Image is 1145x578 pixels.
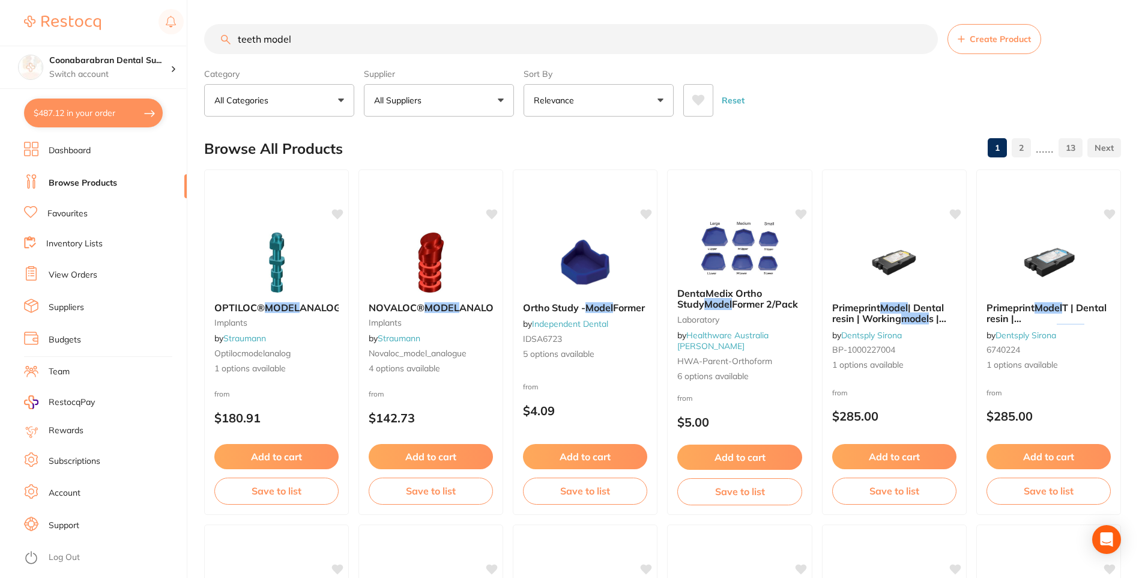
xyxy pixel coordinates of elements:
[49,334,81,346] a: Budgets
[832,302,944,324] span: | Dental resin | Working
[49,552,80,564] a: Log Out
[1036,141,1054,155] p: ......
[24,395,95,409] a: RestocqPay
[986,409,1111,423] p: $285.00
[424,302,459,314] em: MODEL
[369,302,493,313] b: NOVALOC® MODEL ANALOG
[369,302,424,314] span: NOVALOC®
[204,141,343,157] h2: Browse All Products
[49,177,117,189] a: Browse Products
[214,389,230,398] span: from
[880,302,908,314] em: Model
[988,136,1007,160] a: 1
[986,330,1056,341] span: by
[369,389,384,398] span: from
[523,404,647,418] p: $4.09
[832,388,848,397] span: from
[832,409,956,423] p: $285.00
[459,302,501,314] span: ANALOG
[49,145,91,157] a: Dashboard
[523,302,647,313] b: Ortho Study - Model Former
[523,382,539,391] span: from
[832,478,956,504] button: Save to list
[24,99,163,127] button: $487.12 in your order
[677,371,802,383] span: 6 options available
[523,333,562,344] span: IDSA6723
[364,84,514,117] button: All Suppliers
[677,356,772,367] span: HWA-parent-orthoform
[986,344,1020,355] span: 6740224
[24,9,101,37] a: Restocq Logo
[986,478,1111,504] button: Save to list
[49,455,100,467] a: Subscriptions
[855,233,933,293] img: Primeprint Model | Dental resin | Working models | Colour code: yellow | 1000 g
[677,288,802,310] b: DentaMedix Ortho Study Model Former 2/Pack
[986,359,1111,371] span: 1 options available
[374,94,426,106] p: All Suppliers
[832,359,956,371] span: 1 options available
[677,478,802,505] button: Save to list
[986,302,1107,336] span: T | Dental resin | Thermoforming
[214,333,266,344] span: by
[523,444,647,469] button: Add to cart
[204,84,354,117] button: All Categories
[523,318,608,329] span: by
[300,302,341,314] span: ANALOG
[49,68,171,81] p: Switch account
[369,348,467,359] span: novaloc_model_analogue
[49,302,84,314] a: Suppliers
[677,330,769,351] a: Healthware Australia [PERSON_NAME]
[238,233,316,293] img: OPTILOC® MODEL ANALOG
[49,520,79,532] a: Support
[369,318,493,327] small: implants
[901,312,929,324] em: model
[369,363,493,375] span: 4 options available
[970,34,1031,44] span: Create Product
[532,318,608,329] a: Independent Dental
[832,302,956,324] b: Primeprint Model | Dental resin | Working models | Colour code: yellow | 1000 g
[24,549,183,568] button: Log Out
[701,218,779,278] img: DentaMedix Ortho Study Model Former 2/Pack
[524,84,674,117] button: Relevance
[49,366,70,378] a: Team
[1059,136,1083,160] a: 13
[677,445,802,470] button: Add to cart
[223,333,266,344] a: Straumann
[214,478,339,504] button: Save to list
[364,68,514,79] label: Supplier
[947,24,1041,54] button: Create Product
[732,298,798,310] span: Former 2/Pack
[832,344,895,355] span: BP-1000227004
[49,425,83,437] a: Rewards
[214,318,339,327] small: implants
[704,298,732,310] em: Model
[19,55,43,79] img: Coonabarabran Dental Surgery
[49,269,97,281] a: View Orders
[986,302,1035,314] span: Primeprint
[986,444,1111,469] button: Add to cart
[214,411,339,425] p: $180.91
[677,330,769,351] span: by
[1012,136,1031,160] a: 2
[214,444,339,469] button: Add to cart
[718,84,748,117] button: Reset
[524,68,674,79] label: Sort By
[49,487,80,499] a: Account
[832,302,880,314] span: Primeprint
[986,388,1002,397] span: from
[204,68,354,79] label: Category
[832,330,902,341] span: by
[585,302,613,314] em: Model
[47,208,88,220] a: Favourites
[214,302,265,314] span: OPTILOC®
[214,94,273,106] p: All Categories
[369,333,420,344] span: by
[677,315,802,324] small: Laboratory
[24,16,101,30] img: Restocq Logo
[677,287,762,310] span: DentaMedix Ortho Study
[1092,525,1121,554] div: Open Intercom Messenger
[677,394,693,403] span: from
[392,233,470,293] img: NOVALOC® MODEL ANALOG
[49,397,95,409] span: RestocqPay
[214,302,339,313] b: OPTILOC® MODEL ANALOG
